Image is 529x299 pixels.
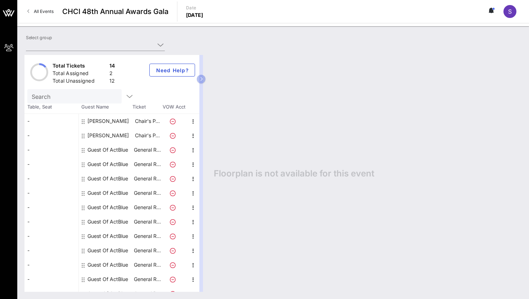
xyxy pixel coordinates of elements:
span: VOW Acct [161,103,186,111]
a: All Events [23,6,58,17]
div: Guest Of ActBlue [87,215,128,229]
div: Total Tickets [53,62,107,71]
span: Floorplan is not available for this event [214,168,374,179]
div: - [24,200,78,215]
div: Guest Of ActBlue [87,200,128,215]
div: Total Assigned [53,70,107,79]
p: Chair's P… [133,128,162,143]
span: S [508,8,512,15]
label: Select group [26,35,52,40]
span: CHCI 48th Annual Awards Gala [62,6,168,17]
div: Guest Of ActBlue [87,171,128,186]
span: Ticket [132,103,161,111]
div: Guest Of ActBlue [87,143,128,157]
p: General R… [133,229,162,243]
div: - [24,186,78,200]
div: 12 [109,77,115,86]
div: - [24,128,78,143]
p: Chair's P… [133,114,162,128]
p: General R… [133,157,162,171]
div: Guest Of ActBlue [87,243,128,258]
p: General R… [133,258,162,272]
div: 14 [109,62,115,71]
p: General R… [133,171,162,186]
div: - [24,157,78,171]
p: [DATE] [186,11,203,19]
div: Regina Wallace-Jones [87,128,129,143]
div: - [24,243,78,258]
div: - [24,272,78,286]
div: Guest Of ActBlue [87,186,128,200]
div: Lorena Martinez [87,114,129,128]
span: Guest Name [78,103,132,111]
span: Need Help? [155,67,189,73]
p: General R… [133,243,162,258]
div: Guest Of ActBlue [87,157,128,171]
div: - [24,215,78,229]
p: General R… [133,200,162,215]
div: - [24,258,78,272]
div: Guest Of ActBlue [87,272,128,286]
p: General R… [133,186,162,200]
div: Total Unassigned [53,77,107,86]
p: General R… [133,215,162,229]
button: Need Help? [149,64,195,77]
div: S [503,5,516,18]
div: - [24,143,78,157]
span: All Events [34,9,54,14]
div: - [24,171,78,186]
p: General R… [133,143,162,157]
p: Date [186,4,203,11]
div: Guest Of ActBlue [87,229,128,243]
div: - [24,229,78,243]
div: 2 [109,70,115,79]
p: General R… [133,272,162,286]
div: Guest Of ActBlue [87,258,128,272]
span: Table, Seat [24,103,78,111]
div: - [24,114,78,128]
